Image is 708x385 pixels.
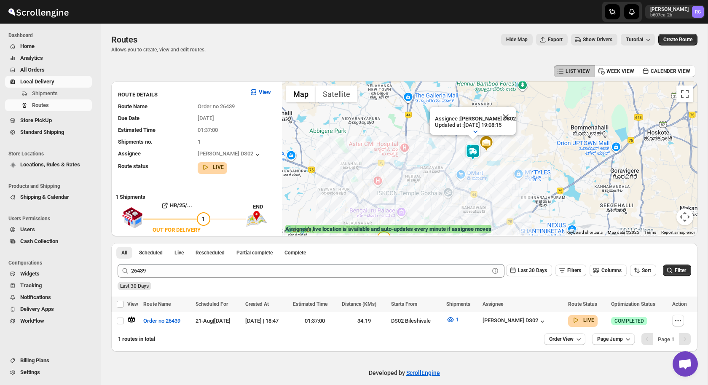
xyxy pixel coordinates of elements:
[5,224,92,235] button: Users
[8,215,95,222] span: Users Permissions
[663,265,691,276] button: Filter
[5,303,92,315] button: Delivery Apps
[286,86,316,102] button: Show street map
[284,225,312,235] img: Google
[198,115,214,121] span: [DATE]
[20,161,80,168] span: Locations, Rules & Rates
[676,86,693,102] button: Toggle fullscreen view
[285,225,491,233] label: Assignee's live location is available and auto-updates every minute if assignee moves
[121,249,127,256] span: All
[672,301,687,307] span: Action
[293,301,327,307] span: Estimated Time
[501,34,533,45] button: Map action label
[676,209,693,225] button: Map camera controls
[20,306,54,312] span: Delivery Apps
[20,282,42,289] span: Tracking
[536,34,568,45] button: Export
[571,34,617,45] button: Show Drivers
[650,13,689,18] p: b607ea-2b
[571,316,594,324] button: LIVE
[5,99,92,111] button: Routes
[20,117,52,123] span: Store PickUp
[284,249,306,256] span: Complete
[20,318,44,324] span: WorkFlow
[692,6,704,18] span: Rahul Chopra
[663,36,692,43] span: Create Route
[20,226,35,233] span: Users
[548,36,563,43] span: Export
[20,294,51,300] span: Notifications
[658,34,697,45] button: Create Route
[153,226,201,234] div: OUT FOR DELIVERY
[614,318,644,324] span: COMPLETED
[138,314,185,328] button: Order no 26439
[7,1,70,22] img: ScrollEngine
[583,36,612,43] span: Show Drivers
[435,115,516,122] p: Assignee :
[20,357,49,364] span: Billing Plans
[554,65,595,77] button: LIST VIEW
[196,249,225,256] span: Rescheduled
[695,9,701,15] text: RC
[583,317,594,323] b: LIVE
[111,46,206,53] p: Allows you to create, view and edit routes.
[259,89,271,95] b: View
[611,301,655,307] span: Optimization Status
[8,183,95,190] span: Products and Shipping
[120,283,149,289] span: Last 30 Days
[566,68,590,75] span: LIST VIEW
[606,68,634,75] span: WEEK VIEW
[32,102,49,108] span: Routes
[116,247,132,259] button: All routes
[621,34,655,45] button: Tutorial
[143,317,180,325] span: Order no 26439
[595,65,639,77] button: WEEK VIEW
[435,122,516,128] p: Updated at : [DATE] 19:08:15
[460,115,516,122] b: [PERSON_NAME] DS02
[568,301,597,307] span: Route Status
[5,52,92,64] button: Analytics
[20,194,69,200] span: Shipping & Calendar
[5,191,92,203] button: Shipping & Calendar
[198,150,262,159] button: [PERSON_NAME] DS02
[391,301,417,307] span: Starts From
[284,225,312,235] a: Open this area in Google Maps (opens a new window)
[608,230,639,235] span: Map data ©2025
[8,32,95,39] span: Dashboard
[601,267,622,273] span: Columns
[143,199,210,212] button: HR/25/...
[342,317,386,325] div: 34.19
[544,333,585,345] button: Order View
[592,333,635,345] button: Page Jump
[590,265,627,276] button: Columns
[20,78,54,85] span: Local Delivery
[645,5,705,19] button: User menu
[198,139,201,145] span: 1
[506,36,528,43] span: Hide Map
[675,267,686,273] span: Filter
[5,291,92,303] button: Notifications
[111,190,145,200] b: 1 Shipments
[483,317,547,326] div: [PERSON_NAME] DS02
[566,230,603,235] button: Keyboard shortcuts
[630,265,656,276] button: Sort
[567,267,581,273] span: Filters
[20,43,35,49] span: Home
[5,268,92,280] button: Widgets
[5,355,92,366] button: Billing Plans
[641,333,691,345] nav: Pagination
[483,301,503,307] span: Assignee
[671,336,674,342] b: 1
[5,235,92,247] button: Cash Collection
[20,270,40,277] span: Widgets
[244,86,276,99] button: View
[293,317,337,325] div: 01:37:00
[139,249,163,256] span: Scheduled
[5,366,92,378] button: Settings
[661,230,695,235] a: Report a map error
[658,336,674,342] span: Page
[5,88,92,99] button: Shipments
[198,127,218,133] span: 01:37:00
[391,317,441,325] div: DS02 Bileshivale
